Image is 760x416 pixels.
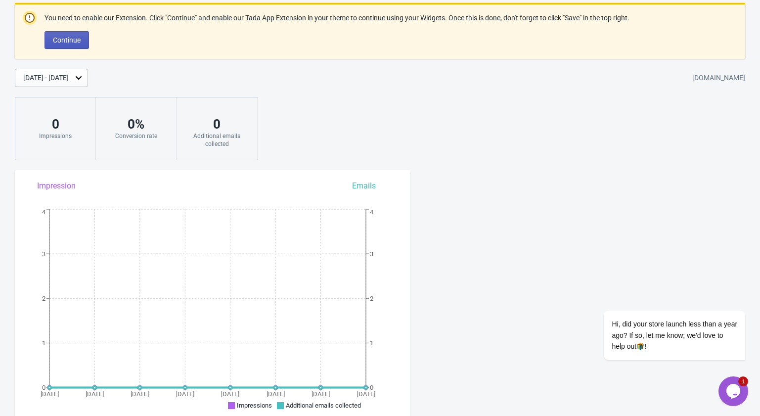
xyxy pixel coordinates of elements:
div: 0 % [106,116,166,132]
tspan: [DATE] [267,390,285,398]
div: 0 [25,116,86,132]
tspan: 3 [370,250,373,258]
tspan: 4 [42,208,46,216]
button: Continue [45,31,89,49]
div: Conversion rate [106,132,166,140]
tspan: 1 [370,339,373,347]
tspan: 0 [42,384,45,391]
tspan: [DATE] [312,390,330,398]
tspan: 4 [370,208,374,216]
iframe: chat widget [718,376,750,406]
span: Additional emails collected [286,402,361,409]
tspan: 2 [42,295,45,302]
tspan: [DATE] [86,390,104,398]
tspan: [DATE] [176,390,194,398]
iframe: chat widget [572,221,750,371]
div: Impressions [25,132,86,140]
tspan: [DATE] [41,390,59,398]
tspan: [DATE] [131,390,149,398]
div: [DATE] - [DATE] [23,73,69,83]
tspan: [DATE] [221,390,239,398]
div: 0 [186,116,247,132]
tspan: 3 [42,250,45,258]
p: You need to enable our Extension. Click "Continue" and enable our Tada App Extension in your them... [45,13,629,23]
div: Additional emails collected [186,132,247,148]
tspan: 1 [42,339,45,347]
tspan: 0 [370,384,373,391]
tspan: [DATE] [357,390,375,398]
div: [DOMAIN_NAME] [692,69,745,87]
tspan: 2 [370,295,373,302]
span: Continue [53,36,81,44]
span: Impressions [237,402,272,409]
